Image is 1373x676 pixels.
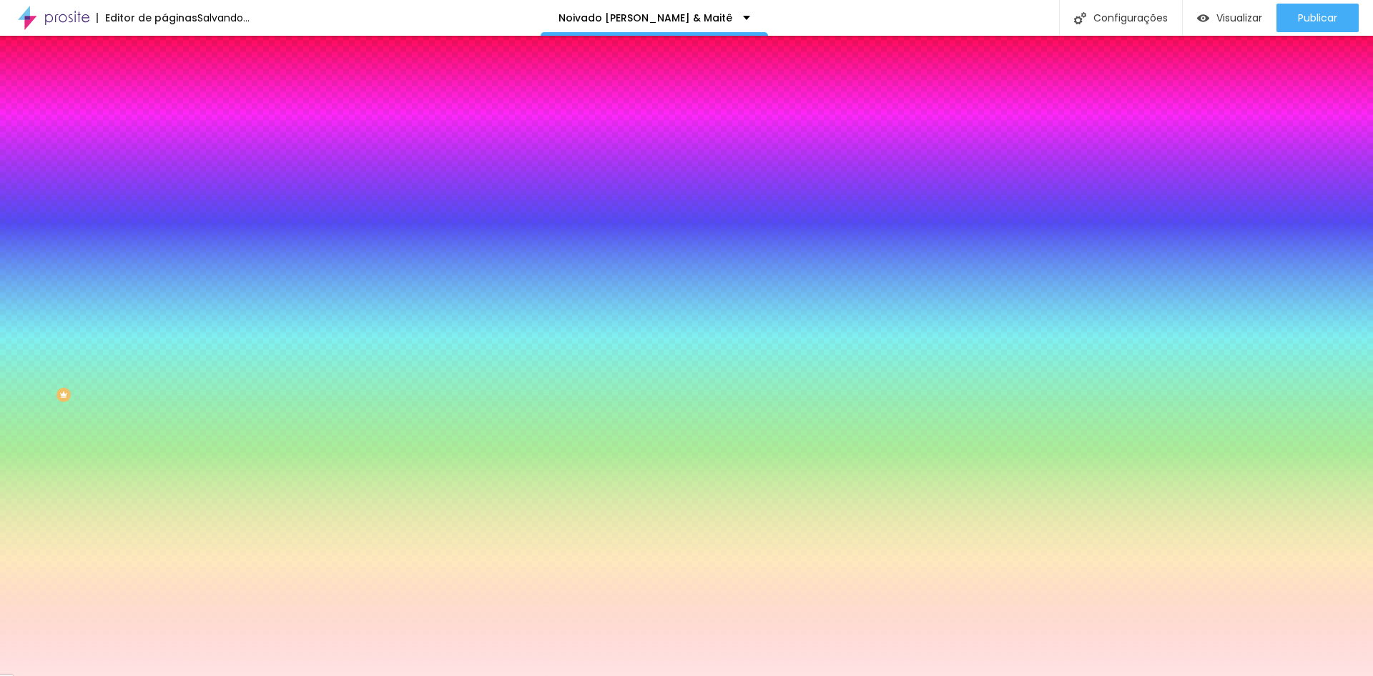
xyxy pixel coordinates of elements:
[1276,4,1359,32] button: Publicar
[1197,12,1209,24] img: view-1.svg
[558,13,732,23] p: Noivado [PERSON_NAME] & Maitê
[1074,12,1086,24] img: Icone
[197,13,250,23] div: Salvando...
[1298,12,1337,24] span: Publicar
[97,13,197,23] div: Editor de páginas
[1216,12,1262,24] span: Visualizar
[1183,4,1276,32] button: Visualizar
